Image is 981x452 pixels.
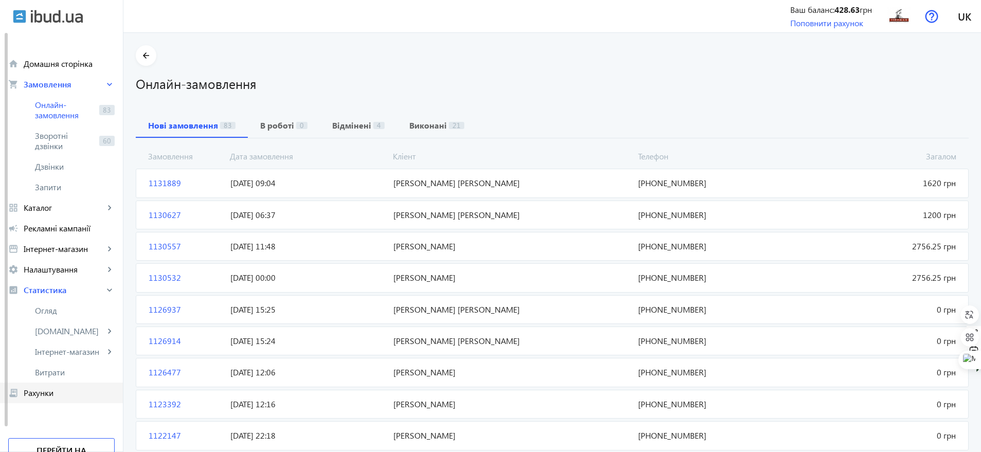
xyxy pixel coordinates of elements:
span: Онлайн-замовлення [35,100,95,120]
mat-icon: grid_view [8,203,19,213]
span: [PHONE_NUMBER] [634,304,797,315]
span: 1126477 [144,367,226,378]
span: Інтернет-магазин [24,244,104,254]
span: [PHONE_NUMBER] [634,430,797,441]
span: 60 [99,136,115,146]
span: 1200 грн [797,209,960,221]
img: ibud_text.svg [31,10,83,23]
mat-icon: keyboard_arrow_right [104,203,115,213]
span: 1130557 [144,241,226,252]
span: 0 грн [797,335,960,347]
span: uk [958,10,971,23]
span: Налаштування [24,264,104,275]
span: Кліент [389,151,633,162]
span: [PERSON_NAME] [389,367,634,378]
span: Домашня сторінка [24,59,115,69]
span: [PHONE_NUMBER] [634,177,797,189]
mat-icon: keyboard_arrow_right [104,79,115,89]
span: Інтернет-магазин [35,347,104,357]
img: 2004760cc8b15bef413008809921920-e119387fb2.jpg [887,5,911,28]
img: help.svg [925,10,938,23]
span: Загалом [797,151,960,162]
span: 4 [373,122,385,129]
span: 0 грн [797,367,960,378]
span: [DATE] 15:25 [226,304,389,315]
span: [DATE] 06:37 [226,209,389,221]
span: [PERSON_NAME] [PERSON_NAME] [389,304,634,315]
span: [DATE] 12:06 [226,367,389,378]
span: [PHONE_NUMBER] [634,209,797,221]
span: [DATE] 09:04 [226,177,389,189]
span: Телефон [634,151,797,162]
span: Витрати [35,367,115,377]
span: [PERSON_NAME] [389,241,634,252]
mat-icon: keyboard_arrow_right [104,326,115,336]
mat-icon: home [8,59,19,69]
span: Дзвінки [35,161,115,172]
span: 2756.25 грн [797,272,960,283]
span: Замовлення [24,79,104,89]
span: [PHONE_NUMBER] [634,399,797,410]
h1: Онлайн-замовлення [136,75,969,93]
span: 1126914 [144,335,226,347]
span: 1131889 [144,177,226,189]
mat-icon: keyboard_arrow_right [104,244,115,254]
span: [DATE] 22:18 [226,430,389,441]
span: 0 грн [797,430,960,441]
mat-icon: storefront [8,244,19,254]
img: ibud.svg [13,10,26,23]
span: 83 [220,122,235,129]
span: Огляд [35,305,115,316]
mat-icon: settings [8,264,19,275]
b: Виконані [409,121,447,130]
span: 1122147 [144,430,226,441]
span: Дата замовлення [226,151,389,162]
span: [DOMAIN_NAME] [35,326,104,336]
span: 21 [449,122,464,129]
span: 1126937 [144,304,226,315]
span: [PERSON_NAME] [PERSON_NAME] [389,335,634,347]
span: 1130532 [144,272,226,283]
span: 83 [99,105,115,115]
b: Нові замовлення [148,121,218,130]
mat-icon: shopping_cart [8,79,19,89]
div: Ваш баланс: грн [790,4,872,15]
span: Каталог [24,203,104,213]
span: 0 [296,122,307,129]
span: [PERSON_NAME] [PERSON_NAME] [389,177,634,189]
span: 1620 грн [797,177,960,189]
mat-icon: analytics [8,285,19,295]
a: Поповнити рахунок [790,17,863,28]
span: 0 грн [797,304,960,315]
mat-icon: keyboard_arrow_right [104,264,115,275]
span: Статистика [24,285,104,295]
b: В роботі [260,121,294,130]
span: 1123392 [144,399,226,410]
span: [PHONE_NUMBER] [634,272,797,283]
span: [PERSON_NAME] [389,399,634,410]
span: Зворотні дзвінки [35,131,95,151]
span: [PERSON_NAME] [PERSON_NAME] [389,209,634,221]
span: Рекламні кампанії [24,223,115,233]
span: [PHONE_NUMBER] [634,241,797,252]
mat-icon: receipt_long [8,388,19,398]
span: Замовлення [144,151,226,162]
span: [PERSON_NAME] [389,430,634,441]
span: Запити [35,182,115,192]
span: 0 грн [797,399,960,410]
mat-icon: campaign [8,223,19,233]
span: [PHONE_NUMBER] [634,367,797,378]
mat-icon: keyboard_arrow_right [104,285,115,295]
b: Відмінені [332,121,371,130]
mat-icon: keyboard_arrow_right [104,347,115,357]
mat-icon: arrow_back [140,49,153,62]
span: [DATE] 12:16 [226,399,389,410]
span: 1130627 [144,209,226,221]
b: 428.63 [834,4,860,15]
span: [DATE] 15:24 [226,335,389,347]
span: [PHONE_NUMBER] [634,335,797,347]
span: [DATE] 00:00 [226,272,389,283]
span: [DATE] 11:48 [226,241,389,252]
span: Рахунки [24,388,115,398]
span: 2756.25 грн [797,241,960,252]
